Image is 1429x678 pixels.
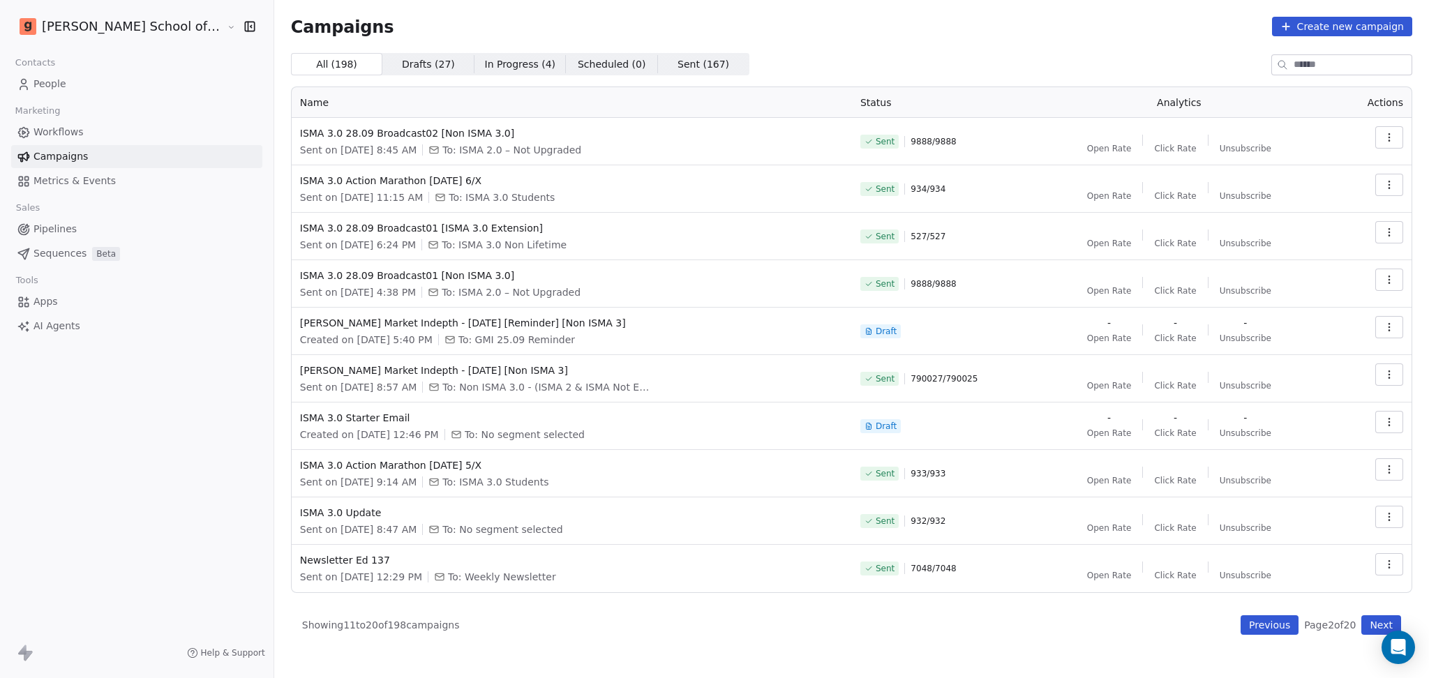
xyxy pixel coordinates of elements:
[33,319,80,333] span: AI Agents
[876,515,895,527] span: Sent
[911,136,956,147] span: 9888 / 9888
[10,270,44,291] span: Tools
[1087,190,1132,202] span: Open Rate
[17,15,217,38] button: [PERSON_NAME] School of Finance LLP
[1087,285,1132,296] span: Open Rate
[300,380,417,394] span: Sent on [DATE] 8:57 AM
[1107,411,1111,425] span: -
[911,373,978,384] span: 790027 / 790025
[300,522,417,536] span: Sent on [DATE] 8:47 AM
[11,145,262,168] a: Campaigns
[442,143,581,157] span: To: ISMA 2.0 – Not Upgraded
[10,197,46,218] span: Sales
[1154,238,1196,249] span: Click Rate
[1087,380,1132,391] span: Open Rate
[11,218,262,241] a: Pipelines
[1220,428,1271,439] span: Unsubscribe
[1332,87,1412,118] th: Actions
[1220,522,1271,534] span: Unsubscribe
[11,73,262,96] a: People
[876,183,895,195] span: Sent
[876,468,895,479] span: Sent
[448,570,556,584] span: To: Weekly Newsletter
[465,428,585,442] span: To: No segment selected
[291,17,394,36] span: Campaigns
[1087,143,1132,154] span: Open Rate
[1243,411,1247,425] span: -
[300,458,844,472] span: ISMA 3.0 Action Marathon [DATE] 5/X
[1382,631,1415,664] div: Open Intercom Messenger
[11,169,262,193] a: Metrics & Events
[300,363,844,377] span: [PERSON_NAME] Market Indepth - [DATE] [Non ISMA 3]
[187,647,265,658] a: Help & Support
[300,333,433,347] span: Created on [DATE] 5:40 PM
[300,221,844,235] span: ISMA 3.0 28.09 Broadcast01 [ISMA 3.0 Extension]
[11,242,262,265] a: SequencesBeta
[1220,190,1271,202] span: Unsubscribe
[876,231,895,242] span: Sent
[300,428,439,442] span: Created on [DATE] 12:46 PM
[33,246,87,261] span: Sequences
[300,506,844,520] span: ISMA 3.0 Update
[300,190,423,204] span: Sent on [DATE] 11:15 AM
[300,316,844,330] span: [PERSON_NAME] Market Indepth - [DATE] [Reminder] [Non ISMA 3]
[1241,615,1299,635] button: Previous
[300,269,844,282] span: ISMA 3.0 28.09 Broadcast01 [Non ISMA 3.0]
[20,18,36,35] img: Goela%20School%20Logos%20(4).png
[292,87,852,118] th: Name
[1220,333,1271,344] span: Unsubscribe
[911,563,956,574] span: 7048 / 7048
[11,121,262,144] a: Workflows
[1272,17,1412,36] button: Create new campaign
[1154,475,1196,486] span: Click Rate
[911,183,945,195] span: 934 / 934
[1220,570,1271,581] span: Unsubscribe
[1154,285,1196,296] span: Click Rate
[300,475,417,489] span: Sent on [DATE] 9:14 AM
[1154,522,1196,534] span: Click Rate
[449,190,555,204] span: To: ISMA 3.0 Students
[1154,333,1196,344] span: Click Rate
[300,570,422,584] span: Sent on [DATE] 12:29 PM
[33,125,84,140] span: Workflows
[1087,238,1132,249] span: Open Rate
[92,247,120,261] span: Beta
[1304,618,1356,632] span: Page 2 of 20
[1220,285,1271,296] span: Unsubscribe
[458,333,575,347] span: To: GMI 25.09 Reminder
[678,57,729,72] span: Sent ( 167 )
[442,285,581,299] span: To: ISMA 2.0 – Not Upgraded
[1220,475,1271,486] span: Unsubscribe
[1107,316,1111,330] span: -
[442,522,562,536] span: To: No segment selected
[442,380,652,394] span: To: Non ISMA 3.0 - (ISMA 2 & ISMA Not Enrolled)
[300,238,416,252] span: Sent on [DATE] 6:24 PM
[33,174,116,188] span: Metrics & Events
[911,515,945,527] span: 932 / 932
[9,100,66,121] span: Marketing
[1220,238,1271,249] span: Unsubscribe
[876,421,897,432] span: Draft
[1087,428,1132,439] span: Open Rate
[1026,87,1332,118] th: Analytics
[1154,380,1196,391] span: Click Rate
[402,57,455,72] span: Drafts ( 27 )
[876,373,895,384] span: Sent
[300,126,844,140] span: ISMA 3.0 28.09 Broadcast02 [Non ISMA 3.0]
[1174,411,1177,425] span: -
[876,326,897,337] span: Draft
[442,238,567,252] span: To: ISMA 3.0 Non Lifetime
[876,278,895,289] span: Sent
[911,231,945,242] span: 527 / 527
[852,87,1026,118] th: Status
[1154,143,1196,154] span: Click Rate
[876,136,895,147] span: Sent
[9,52,61,73] span: Contacts
[1087,475,1132,486] span: Open Rate
[1174,316,1177,330] span: -
[302,618,460,632] span: Showing 11 to 20 of 198 campaigns
[300,411,844,425] span: ISMA 3.0 Starter Email
[578,57,646,72] span: Scheduled ( 0 )
[201,647,265,658] span: Help & Support
[1220,143,1271,154] span: Unsubscribe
